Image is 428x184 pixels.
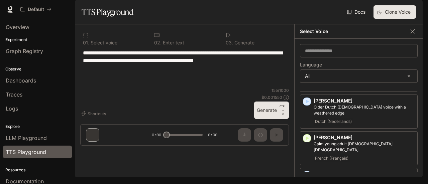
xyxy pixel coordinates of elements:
p: 0 1 . [83,40,89,45]
button: GenerateCTRL +⏎ [254,102,289,119]
p: Enter text [162,40,184,45]
p: 0 2 . [154,40,162,45]
a: Docs [346,5,368,19]
p: [PERSON_NAME] [314,98,415,104]
p: Default [28,7,44,12]
p: Calm young adult French male [314,141,415,153]
p: Language [300,62,322,67]
p: Select voice [89,40,117,45]
p: ⏎ [280,104,286,116]
h1: TTS Playground [82,5,133,19]
button: All workspaces [17,3,55,16]
span: French (Français) [314,154,350,162]
p: [PERSON_NAME] [314,171,415,178]
p: CTRL + [280,104,286,112]
button: Clone Voice [373,5,416,19]
div: All [300,70,417,82]
p: Generate [233,40,254,45]
button: Shortcuts [80,108,109,119]
p: 0 3 . [226,40,233,45]
p: Older Dutch male voice with a weathered edge [314,104,415,116]
p: [PERSON_NAME] [314,134,415,141]
span: Dutch (Nederlands) [314,118,353,126]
